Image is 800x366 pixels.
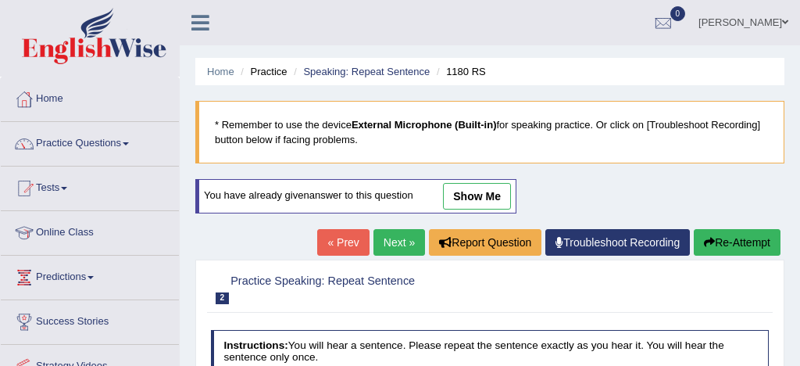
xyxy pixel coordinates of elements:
[443,183,511,210] a: show me
[433,64,486,79] li: 1180 RS
[352,119,497,131] b: External Microphone (Built-in)
[216,292,230,304] span: 2
[317,229,369,256] a: « Prev
[1,167,179,206] a: Tests
[1,122,179,161] a: Practice Questions
[223,339,287,351] b: Instructions:
[195,179,516,213] div: You have already given answer to this question
[1,256,179,295] a: Predictions
[1,211,179,250] a: Online Class
[694,229,780,256] button: Re-Attempt
[373,229,425,256] a: Next »
[1,300,179,339] a: Success Stories
[545,229,690,256] a: Troubleshoot Recording
[207,66,234,77] a: Home
[211,271,557,304] h2: Practice Speaking: Repeat Sentence
[670,6,686,21] span: 0
[303,66,430,77] a: Speaking: Repeat Sentence
[195,101,784,163] blockquote: * Remember to use the device for speaking practice. Or click on [Troubleshoot Recording] button b...
[237,64,287,79] li: Practice
[1,77,179,117] a: Home
[429,229,541,256] button: Report Question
